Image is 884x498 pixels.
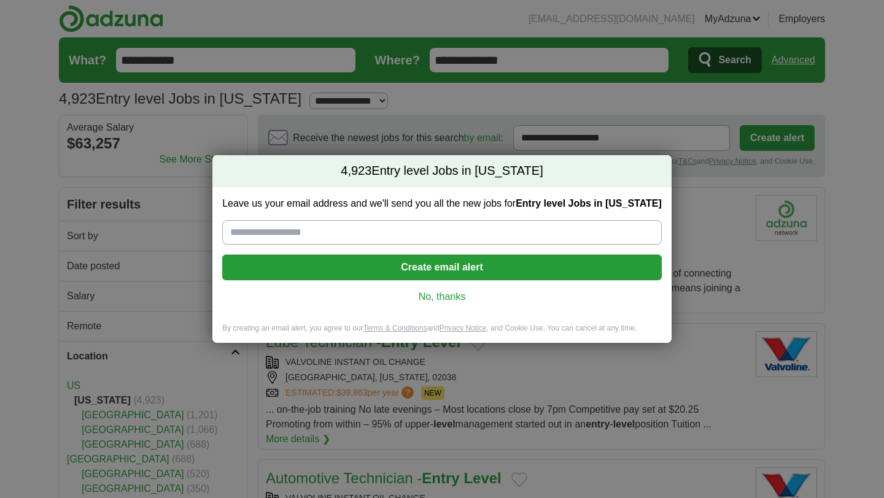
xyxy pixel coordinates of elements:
[341,163,371,180] span: 4,923
[222,255,662,280] button: Create email alert
[440,324,487,332] a: Privacy Notice
[363,324,427,332] a: Terms & Conditions
[222,197,662,210] label: Leave us your email address and we'll send you all the new jobs for
[516,198,662,209] strong: Entry level Jobs in [US_STATE]
[212,323,672,343] div: By creating an email alert, you agree to our and , and Cookie Use. You can cancel at any time.
[232,290,652,304] a: No, thanks
[212,155,672,187] h2: Entry level Jobs in [US_STATE]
